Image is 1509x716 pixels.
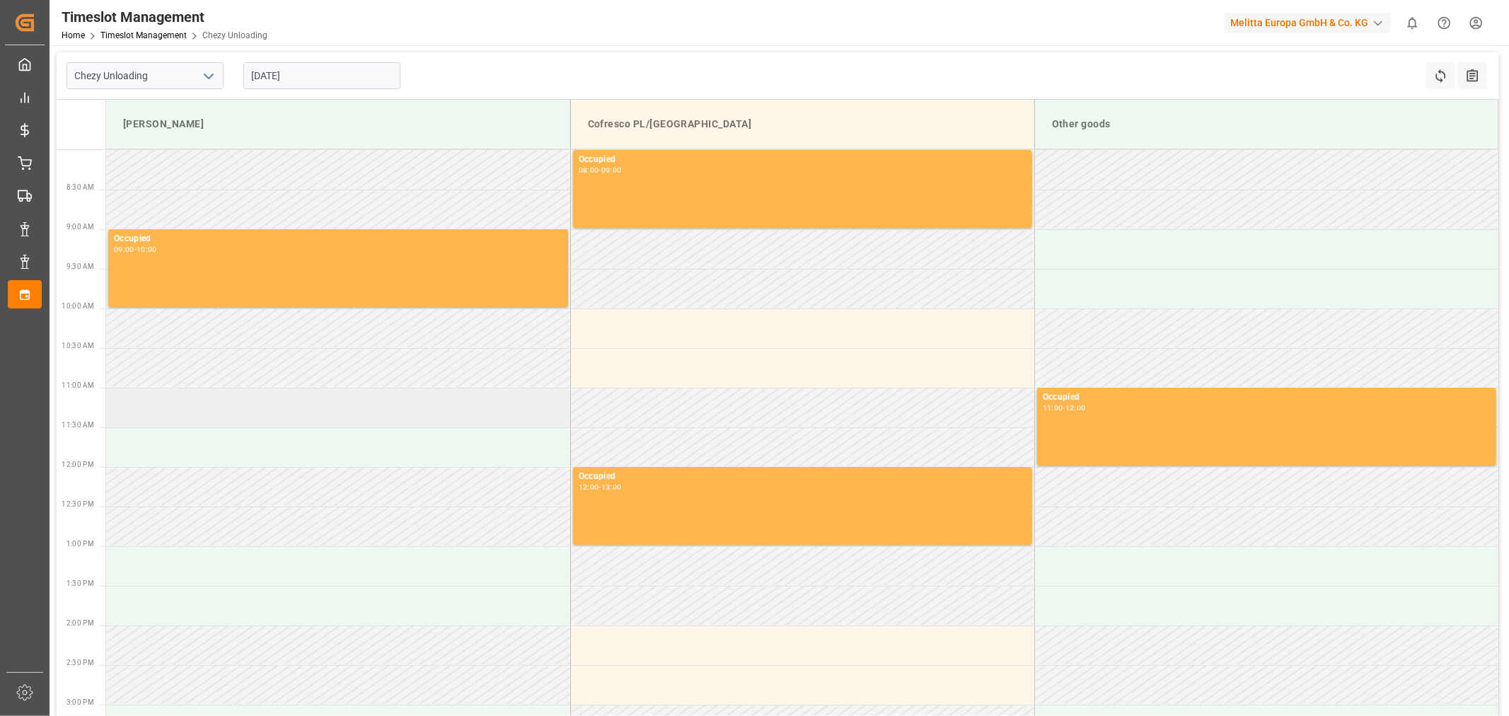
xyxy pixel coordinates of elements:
span: 8:30 AM [67,183,94,191]
span: 3:00 PM [67,698,94,706]
button: show 0 new notifications [1397,7,1428,39]
div: 11:00 [1043,405,1063,411]
span: 9:30 AM [67,262,94,270]
div: Melitta Europa GmbH & Co. KG [1225,13,1391,33]
input: DD-MM-YYYY [243,62,400,89]
button: open menu [197,65,219,87]
span: 11:30 AM [62,421,94,429]
div: 12:00 [579,484,599,490]
div: - [599,167,601,173]
div: - [1063,405,1065,411]
span: 11:00 AM [62,381,94,389]
span: 12:00 PM [62,461,94,468]
input: Type to search/select [67,62,224,89]
button: Melitta Europa GmbH & Co. KG [1225,9,1397,36]
div: - [599,484,601,490]
div: 09:00 [601,167,622,173]
div: Occupied [579,153,1027,167]
div: Occupied [579,470,1027,484]
div: 12:00 [1065,405,1086,411]
span: 10:30 AM [62,342,94,350]
span: 1:00 PM [67,540,94,548]
span: 9:00 AM [67,223,94,231]
a: Timeslot Management [100,30,187,40]
div: Occupied [1043,391,1491,405]
span: 10:00 AM [62,302,94,310]
div: 10:00 [137,246,157,253]
div: 08:00 [579,167,599,173]
div: 09:00 [114,246,134,253]
span: 1:30 PM [67,579,94,587]
div: 13:00 [601,484,622,490]
span: 12:30 PM [62,500,94,508]
div: Other goods [1046,111,1487,137]
span: 2:00 PM [67,619,94,627]
div: Occupied [114,232,562,246]
span: 2:30 PM [67,659,94,666]
a: Home [62,30,85,40]
div: Timeslot Management [62,6,267,28]
div: [PERSON_NAME] [117,111,559,137]
div: Cofresco PL/[GEOGRAPHIC_DATA] [582,111,1023,137]
div: - [134,246,137,253]
button: Help Center [1428,7,1460,39]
